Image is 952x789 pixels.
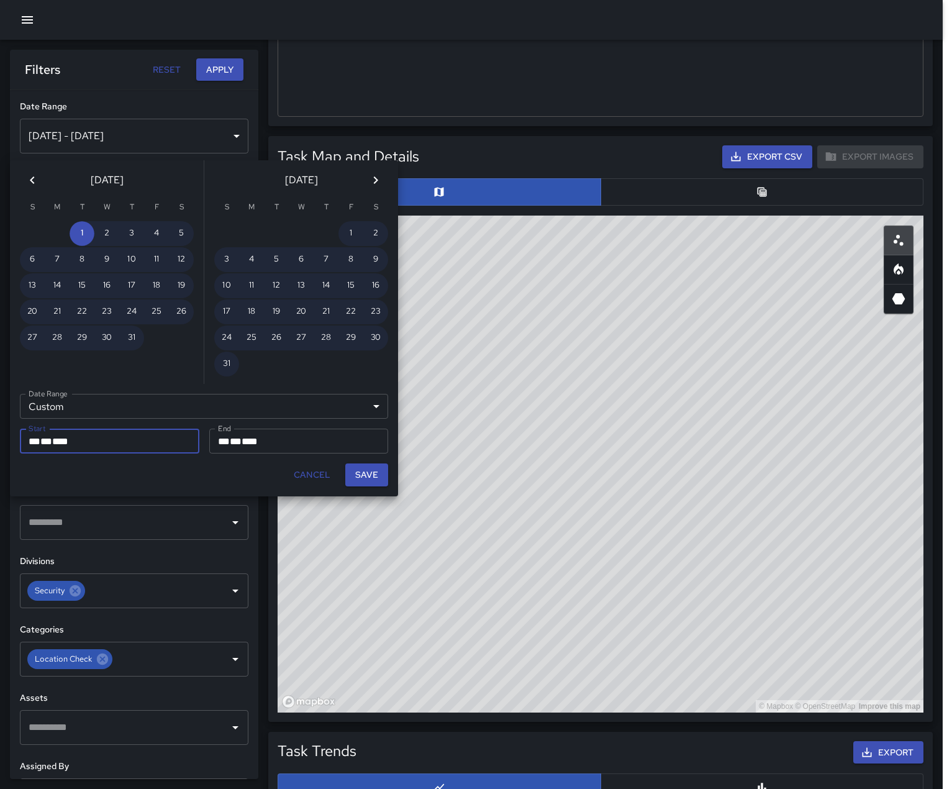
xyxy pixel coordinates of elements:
[230,437,242,446] span: Day
[289,273,314,298] button: 13
[338,273,363,298] button: 15
[94,221,119,246] button: 2
[214,247,239,272] button: 3
[314,326,338,350] button: 28
[20,299,45,324] button: 20
[70,299,94,324] button: 22
[314,247,338,272] button: 7
[289,326,314,350] button: 27
[290,195,312,220] span: Wednesday
[169,221,194,246] button: 5
[214,273,239,298] button: 10
[40,437,52,446] span: Day
[218,437,230,446] span: Month
[363,221,388,246] button: 2
[46,195,68,220] span: Monday
[29,423,45,434] label: Start
[71,195,93,220] span: Tuesday
[20,273,45,298] button: 13
[264,299,289,324] button: 19
[363,299,388,324] button: 23
[45,299,70,324] button: 21
[94,326,119,350] button: 30
[91,171,124,189] span: [DATE]
[145,195,168,220] span: Friday
[119,299,144,324] button: 24
[338,326,363,350] button: 29
[215,195,238,220] span: Sunday
[94,247,119,272] button: 9
[96,195,118,220] span: Wednesday
[363,326,388,350] button: 30
[94,273,119,298] button: 16
[144,221,169,246] button: 4
[340,195,362,220] span: Friday
[20,168,45,193] button: Previous month
[315,195,337,220] span: Thursday
[169,247,194,272] button: 12
[94,299,119,324] button: 23
[289,247,314,272] button: 6
[21,195,43,220] span: Sunday
[214,299,239,324] button: 17
[289,299,314,324] button: 20
[239,326,264,350] button: 25
[239,247,264,272] button: 4
[338,299,363,324] button: 22
[239,273,264,298] button: 11
[363,247,388,272] button: 9
[214,326,239,350] button: 24
[120,195,143,220] span: Thursday
[363,273,388,298] button: 16
[45,247,70,272] button: 7
[242,437,258,446] span: Year
[264,247,289,272] button: 5
[29,437,40,446] span: Month
[29,388,68,399] label: Date Range
[314,273,338,298] button: 14
[70,273,94,298] button: 15
[119,221,144,246] button: 3
[45,326,70,350] button: 28
[20,247,45,272] button: 6
[20,394,388,419] div: Custom
[289,463,335,486] button: Cancel
[45,273,70,298] button: 14
[314,299,338,324] button: 21
[169,299,194,324] button: 26
[144,247,169,272] button: 11
[119,326,144,350] button: 31
[338,247,363,272] button: 8
[239,299,264,324] button: 18
[264,326,289,350] button: 26
[169,273,194,298] button: 19
[338,221,363,246] button: 1
[363,168,388,193] button: Next month
[144,273,169,298] button: 18
[345,463,388,486] button: Save
[218,423,231,434] label: End
[119,247,144,272] button: 10
[265,195,288,220] span: Tuesday
[20,326,45,350] button: 27
[365,195,387,220] span: Saturday
[285,171,318,189] span: [DATE]
[144,299,169,324] button: 25
[264,273,289,298] button: 12
[214,352,239,376] button: 31
[119,273,144,298] button: 17
[52,437,68,446] span: Year
[70,326,94,350] button: 29
[70,221,94,246] button: 1
[240,195,263,220] span: Monday
[70,247,94,272] button: 8
[170,195,193,220] span: Saturday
